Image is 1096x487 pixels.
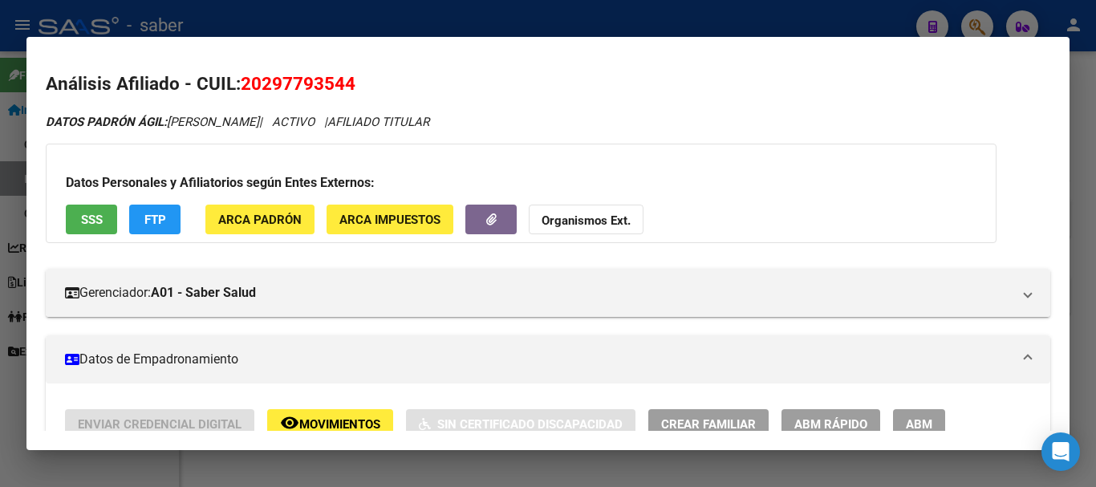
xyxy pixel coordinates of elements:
button: ABM [893,409,945,439]
button: Crear Familiar [648,409,769,439]
button: ABM Rápido [781,409,880,439]
button: ARCA Padrón [205,205,315,234]
mat-expansion-panel-header: Datos de Empadronamiento [46,335,1050,384]
span: ARCA Impuestos [339,213,440,227]
button: FTP [129,205,181,234]
span: Crear Familiar [661,417,756,432]
h3: Datos Personales y Afiliatorios según Entes Externos: [66,173,976,193]
span: 20297793544 [241,73,355,94]
span: ABM [906,417,932,432]
button: SSS [66,205,117,234]
button: ARCA Impuestos [327,205,453,234]
span: FTP [144,213,166,227]
span: Movimientos [299,417,380,432]
span: AFILIADO TITULAR [327,115,429,129]
strong: DATOS PADRÓN ÁGIL: [46,115,167,129]
span: Sin Certificado Discapacidad [437,417,623,432]
button: Movimientos [267,409,393,439]
mat-panel-title: Datos de Empadronamiento [65,350,1012,369]
button: Sin Certificado Discapacidad [406,409,635,439]
button: Enviar Credencial Digital [65,409,254,439]
i: | ACTIVO | [46,115,429,129]
strong: A01 - Saber Salud [151,283,256,302]
span: SSS [81,213,103,227]
mat-icon: remove_red_eye [280,413,299,432]
span: ABM Rápido [794,417,867,432]
mat-expansion-panel-header: Gerenciador:A01 - Saber Salud [46,269,1050,317]
strong: Organismos Ext. [542,213,631,228]
button: Organismos Ext. [529,205,643,234]
span: Enviar Credencial Digital [78,417,242,432]
span: ARCA Padrón [218,213,302,227]
div: Open Intercom Messenger [1041,432,1080,471]
mat-panel-title: Gerenciador: [65,283,1012,302]
span: [PERSON_NAME] [46,115,259,129]
h2: Análisis Afiliado - CUIL: [46,71,1050,98]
